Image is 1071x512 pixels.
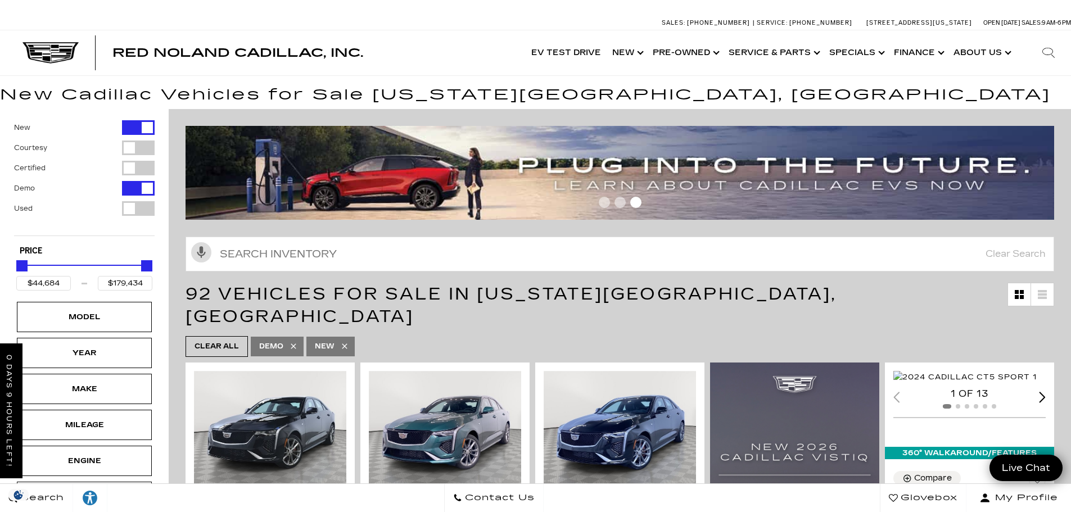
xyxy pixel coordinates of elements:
button: Open user profile menu [966,484,1071,512]
span: Contact Us [462,490,535,506]
div: YearYear [17,338,152,368]
img: 2024 Cadillac CT4 Sport 1 [194,371,348,487]
div: Maximum Price [141,260,152,271]
div: 1 / 2 [893,371,1047,384]
svg: Click to toggle on voice search [191,242,211,262]
a: Explore your accessibility options [73,484,107,512]
div: MileageMileage [17,410,152,440]
div: Search [1026,30,1071,75]
div: Next slide [1039,392,1046,402]
div: 1 / 2 [369,371,523,487]
span: Search [17,490,64,506]
span: Open [DATE] [983,19,1020,26]
img: ev-blog-post-banners4 [186,126,1063,220]
input: Minimum [16,276,71,291]
a: Service & Parts [723,30,824,75]
span: Demo [259,339,283,354]
div: Filter by Vehicle Type [14,120,155,235]
span: Glovebox [898,490,957,506]
span: Go to slide 3 [630,197,641,208]
input: Search Inventory [186,237,1054,271]
div: EngineEngine [17,446,152,476]
div: Compare [914,473,952,483]
img: 2024 Cadillac CT5 Sport 1 [893,371,1037,383]
div: 360° WalkAround/Features [885,447,1054,459]
span: Live Chat [996,461,1056,474]
span: Go to slide 1 [599,197,610,208]
button: Save Vehicle [1029,471,1046,492]
a: Grid View [1008,283,1031,306]
div: Price [16,256,152,291]
div: 1 of 13 [893,388,1046,400]
a: EV Test Drive [526,30,607,75]
div: Mileage [56,419,112,431]
a: New [607,30,647,75]
label: Demo [14,183,35,194]
div: Engine [56,455,112,467]
span: Sales: [662,19,685,26]
section: Click to Open Cookie Consent Modal [6,489,31,501]
label: Courtesy [14,142,47,153]
a: Sales: [PHONE_NUMBER] [662,20,753,26]
div: ModelModel [17,302,152,332]
div: Model [56,311,112,323]
a: Pre-Owned [647,30,723,75]
span: 9 AM-6 PM [1042,19,1071,26]
span: Service: [757,19,788,26]
span: Sales: [1022,19,1042,26]
button: Compare Vehicle [893,471,961,486]
input: Maximum [98,276,152,291]
div: Explore your accessibility options [73,490,107,506]
span: New [315,339,335,354]
div: Make [56,383,112,395]
div: 1 / 2 [194,371,348,487]
span: [PHONE_NUMBER] [789,19,852,26]
h5: Price [20,246,149,256]
a: Glovebox [880,484,966,512]
a: Red Noland Cadillac, Inc. [112,47,363,58]
img: 2024 Cadillac CT4 Sport 1 [544,371,698,487]
a: Contact Us [444,484,544,512]
a: About Us [948,30,1015,75]
a: [STREET_ADDRESS][US_STATE] [866,19,972,26]
div: ColorColor [17,482,152,512]
a: Live Chat [989,455,1063,481]
span: [PHONE_NUMBER] [687,19,750,26]
img: Cadillac Dark Logo with Cadillac White Text [22,42,79,64]
img: 2025 Cadillac CT4 Sport 1 [369,371,523,487]
a: Service: [PHONE_NUMBER] [753,20,855,26]
label: Used [14,203,33,214]
div: Minimum Price [16,260,28,271]
div: MakeMake [17,374,152,404]
a: Finance [888,30,948,75]
span: 92 Vehicles for Sale in [US_STATE][GEOGRAPHIC_DATA], [GEOGRAPHIC_DATA] [186,284,837,327]
span: My Profile [991,490,1058,506]
img: Opt-Out Icon [6,489,31,501]
label: Certified [14,162,46,174]
span: Go to slide 2 [614,197,626,208]
span: Red Noland Cadillac, Inc. [112,46,363,60]
a: Specials [824,30,888,75]
div: 1 / 2 [544,371,698,487]
div: Year [56,347,112,359]
label: New [14,122,30,133]
span: Clear All [195,339,239,354]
